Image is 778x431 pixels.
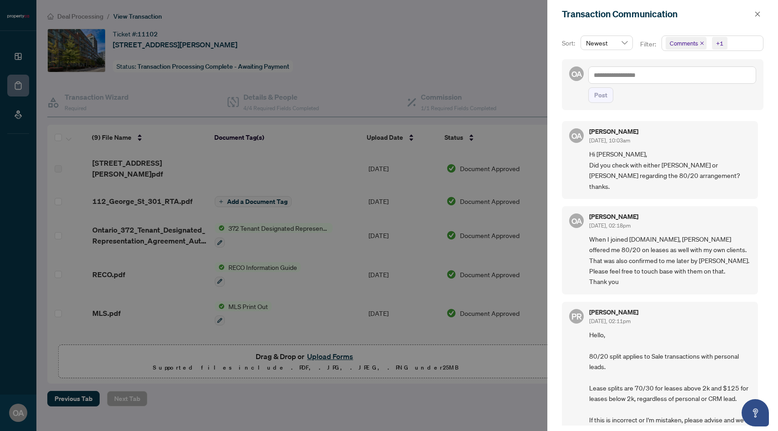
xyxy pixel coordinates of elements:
[754,11,761,17] span: close
[589,309,638,315] h5: [PERSON_NAME]
[670,39,698,48] span: Comments
[571,68,582,80] span: OA
[562,38,577,48] p: Sort:
[589,318,631,325] span: [DATE], 02:11pm
[589,149,751,192] span: Hi [PERSON_NAME], Did you check with either [PERSON_NAME] or [PERSON_NAME] regarding the 80/20 ar...
[589,234,751,287] span: When I joined [DOMAIN_NAME], [PERSON_NAME] offered me 80/20 on leases as well with my own clients...
[589,213,638,220] h5: [PERSON_NAME]
[640,39,657,49] p: Filter:
[742,399,769,426] button: Open asap
[586,36,627,50] span: Newest
[589,222,631,229] span: [DATE], 02:18pm
[562,7,752,21] div: Transaction Communication
[571,214,582,227] span: OA
[589,128,638,135] h5: [PERSON_NAME]
[588,87,613,103] button: Post
[571,130,582,142] span: OA
[571,310,582,323] span: PR
[700,41,704,46] span: close
[716,39,723,48] div: +1
[666,37,707,50] span: Comments
[589,137,630,144] span: [DATE], 10:03am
